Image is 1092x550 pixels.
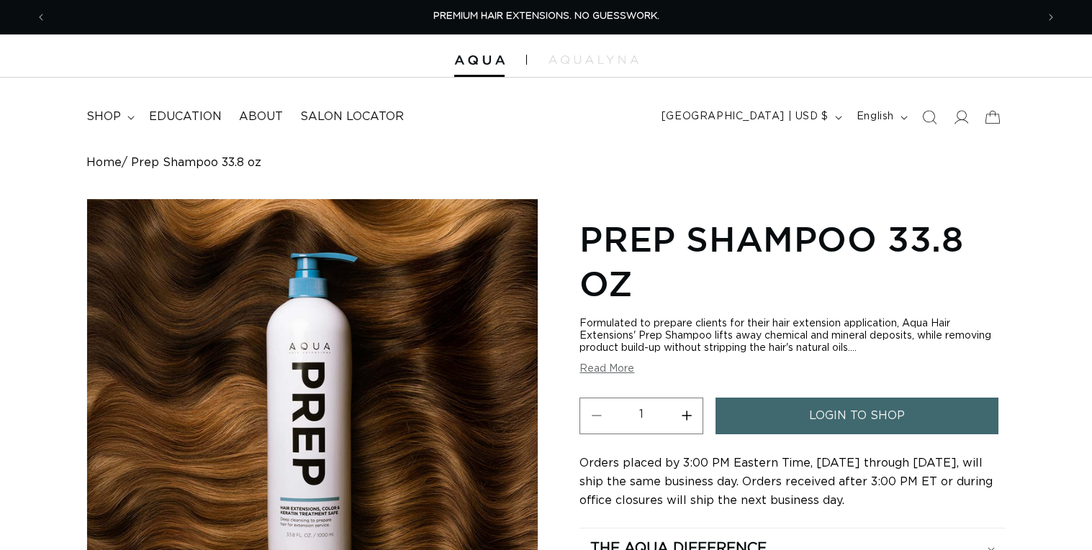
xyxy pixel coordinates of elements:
span: PREMIUM HAIR EXTENSIONS. NO GUESSWORK. [433,12,659,21]
img: Aqua Hair Extensions [454,55,505,65]
summary: Search [913,101,945,133]
button: Read More [579,363,634,375]
span: login to shop [809,398,905,434]
span: Orders placed by 3:00 PM Eastern Time, [DATE] through [DATE], will ship the same business day. Or... [579,457,993,506]
a: login to shop [716,398,998,434]
span: [GEOGRAPHIC_DATA] | USD $ [662,109,829,124]
img: aqualyna.com [549,55,638,64]
span: Salon Locator [300,109,404,124]
a: Education [140,101,230,133]
a: Salon Locator [292,101,412,133]
a: About [230,101,292,133]
span: Education [149,109,222,124]
span: shop [86,109,121,124]
button: Previous announcement [25,4,57,31]
a: Home [86,156,122,170]
button: English [848,104,913,131]
span: Prep Shampoo 33.8 oz [131,156,261,170]
h1: Prep Shampoo 33.8 oz [579,216,1006,306]
summary: shop [78,101,140,133]
span: English [857,109,894,124]
nav: breadcrumbs [86,156,1006,170]
button: Next announcement [1035,4,1067,31]
div: Formulated to prepare clients for their hair extension application, Aqua Hair Extensions' Prep Sh... [579,318,1006,354]
button: [GEOGRAPHIC_DATA] | USD $ [653,104,848,131]
span: About [239,109,283,124]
